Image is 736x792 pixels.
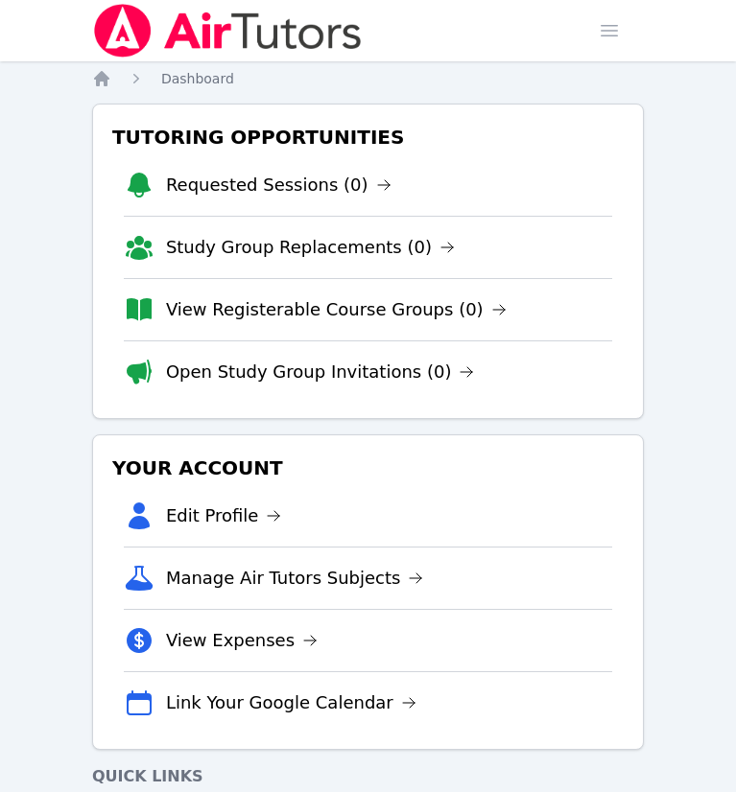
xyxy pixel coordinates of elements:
span: Dashboard [161,71,234,86]
a: Manage Air Tutors Subjects [166,565,424,592]
h3: Tutoring Opportunities [108,120,628,154]
a: View Expenses [166,627,318,654]
a: Link Your Google Calendar [166,689,416,716]
a: Requested Sessions (0) [166,172,392,198]
h3: Your Account [108,451,628,485]
a: Open Study Group Invitations (0) [166,359,475,385]
a: View Registerable Course Groups (0) [166,296,507,323]
nav: Breadcrumb [92,69,644,88]
img: Air Tutors [92,4,364,58]
a: Dashboard [161,69,234,88]
h4: Quick Links [92,765,644,788]
a: Study Group Replacements (0) [166,234,455,261]
a: Edit Profile [166,502,282,529]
